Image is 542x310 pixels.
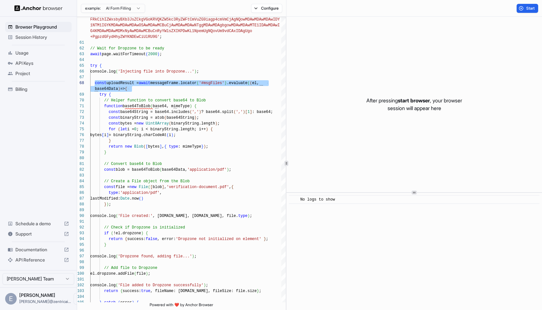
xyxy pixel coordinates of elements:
div: 62 [77,46,84,51]
span: ; [266,237,268,241]
span: 'Dropzone found, adding file...' [118,254,192,259]
span: 'File added to Dropzone successfully' [118,283,203,288]
span: } [201,144,204,149]
span: catch [104,300,116,305]
div: API Keys [5,58,72,68]
span: ) [199,110,201,114]
span: Date [120,196,130,201]
span: { [146,231,148,236]
span: bytes [148,144,160,149]
span: error [120,300,132,305]
div: 76 [77,132,84,138]
span: { [125,237,127,241]
span: : mimeType [178,144,201,149]
div: 69 [77,92,84,98]
span: ( [148,185,150,189]
span: ( [144,144,146,149]
span: ) [204,283,206,288]
span: function [104,104,123,108]
span: = binaryString.charCodeAt [109,133,167,137]
span: } [104,150,106,155]
span: bytes [90,133,102,137]
span: ) [146,271,148,276]
span: No logs to show [300,197,335,202]
span: ) [204,144,206,149]
div: 85 [77,184,84,190]
span: ​ [292,196,295,203]
div: 102 [77,282,84,288]
span: 0 [134,127,136,132]
span: i = [127,127,134,132]
span: ) [206,127,208,132]
span: const [95,81,106,85]
div: 105 [77,300,84,306]
span: // Add file to Dropzone [104,266,157,270]
span: { [125,87,127,91]
span: ) [227,168,229,172]
span: => [120,87,125,91]
div: 75 [77,126,84,132]
span: } [109,139,111,143]
div: 70 [77,98,84,103]
div: 84 [77,178,84,184]
div: E [5,293,17,305]
span: const [109,121,120,126]
div: Billing [5,84,72,94]
span: blob = base64ToBlob [116,168,160,172]
span: ; [173,133,176,137]
span: ] [250,110,252,114]
span: } [100,300,102,305]
span: console.log [90,69,116,74]
span: ( [197,81,199,85]
span: } [104,202,106,207]
span: true [141,289,150,293]
span: ) [171,133,173,137]
p: After pressing , your browser session will appear here [366,97,462,112]
span: , [164,185,167,189]
div: 91 [77,219,84,225]
span: +PgpzdGFydHhyZWYKNDEwCiUlRU9G' [90,35,160,39]
div: 89 [77,207,84,213]
span: iagp4cmVmCjAgNQowMDAwMDAwMDAwIDY [206,17,280,22]
span: lastModified: [90,196,120,201]
div: Usage [5,48,72,58]
div: 92 [77,225,84,230]
span: ) [248,214,250,218]
span: ; [206,283,208,288]
span: uploadResult = [106,81,139,85]
span: return [109,144,123,149]
span: base64ToBlob [123,104,150,108]
span: ( [118,127,120,132]
span: .now [129,196,139,201]
span: ( [167,133,169,137]
span: ; [217,121,220,126]
span: try [100,92,107,97]
span: API Reference [15,257,61,263]
span: ; [109,202,111,207]
div: Browser Playground [5,22,72,32]
span: 'Injecting file into Dropzone...' [118,69,194,74]
span: return [109,237,123,241]
span: 'Dropzone not initialized on element' [176,237,261,241]
span: ; [259,289,261,293]
span: ) [194,69,197,74]
span: binaryString.length [171,121,215,126]
span: , [229,185,231,189]
span: if [104,231,109,236]
span: ) [194,116,197,120]
span: [ [146,144,148,149]
span: messageFrame.locator [150,81,197,85]
span: ( [234,110,236,114]
span: false [146,237,157,241]
span: DAwMDAgbgowMDAwMDAwMTE1IDAwMDAwI [206,23,280,28]
div: 65 [77,63,84,69]
span: console.log [90,214,116,218]
span: : base64; [252,110,273,114]
span: const [109,110,120,114]
span: , [162,144,164,149]
div: 66 [77,69,84,74]
span: 1NTM1IGYKMDAwMDAwMDAwOSAwMDAwMCBuCjAwMDAwMDAwNTggM [90,23,206,28]
span: base64String = base64.includes [120,110,190,114]
span: success: [123,289,141,293]
div: 64 [77,57,84,63]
